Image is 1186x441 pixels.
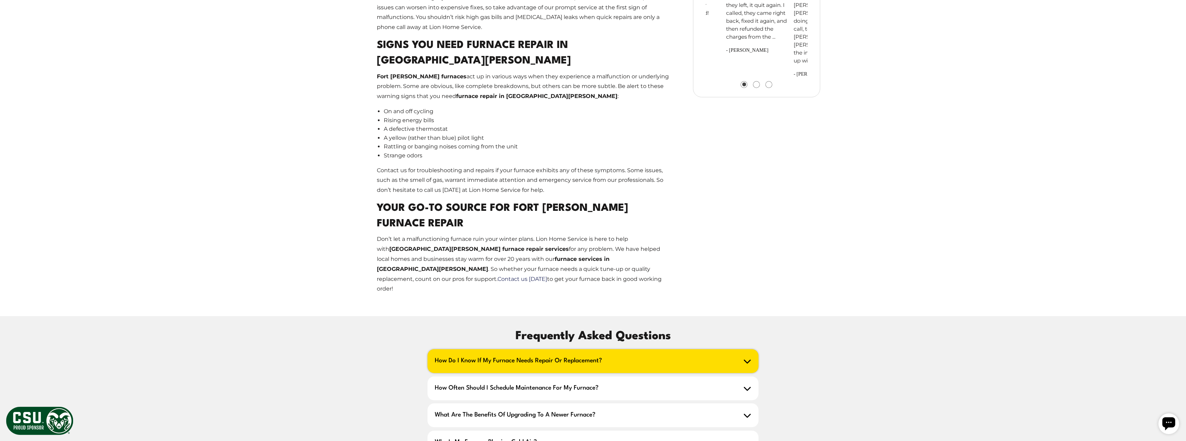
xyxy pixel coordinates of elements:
[377,201,673,232] h2: Your Go-To Source For Fort [PERSON_NAME] Furnace Repair
[794,70,855,78] span: - [PERSON_NAME]
[377,38,673,69] h2: Signs You Need Furnace Repair In [GEOGRAPHIC_DATA][PERSON_NAME]
[428,349,758,373] h2: How do I know if my furnace needs repair or replacement?
[384,142,673,151] li: Rattling or banging noises coming from the unit
[497,276,547,282] a: Contact us [DATE]
[377,73,466,80] strong: Fort [PERSON_NAME] furnaces
[5,406,74,436] img: CSU Sponsor Badge
[384,134,673,143] li: A yellow (rather than blue) pilot light
[377,166,673,195] p: Contact us for troubleshooting and repairs if your furnace exhibits any of these symptoms. Some i...
[726,47,787,54] span: - [PERSON_NAME]
[428,403,758,427] h2: What are the benefits of upgrading to a newer furnace?
[384,116,673,125] li: Rising energy bills
[384,151,673,160] li: Strange odors
[3,3,23,23] div: Open chat widget
[515,327,671,346] span: Frequently Asked Questions
[456,93,617,99] strong: furnace repair in [GEOGRAPHIC_DATA][PERSON_NAME]
[428,376,758,400] h2: How often should I schedule maintenance for my furnace?
[389,246,569,252] strong: [GEOGRAPHIC_DATA][PERSON_NAME] furnace repair services
[384,107,673,116] li: On and off cycling
[384,125,673,134] li: A defective thermostat
[377,72,673,101] p: act up in various ways when they experience a malfunction or underlying problem. Some are obvious...
[377,234,673,294] p: Don’t let a malfunctioning furnace ruin your winter plans. Lion Home Service is here to help with...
